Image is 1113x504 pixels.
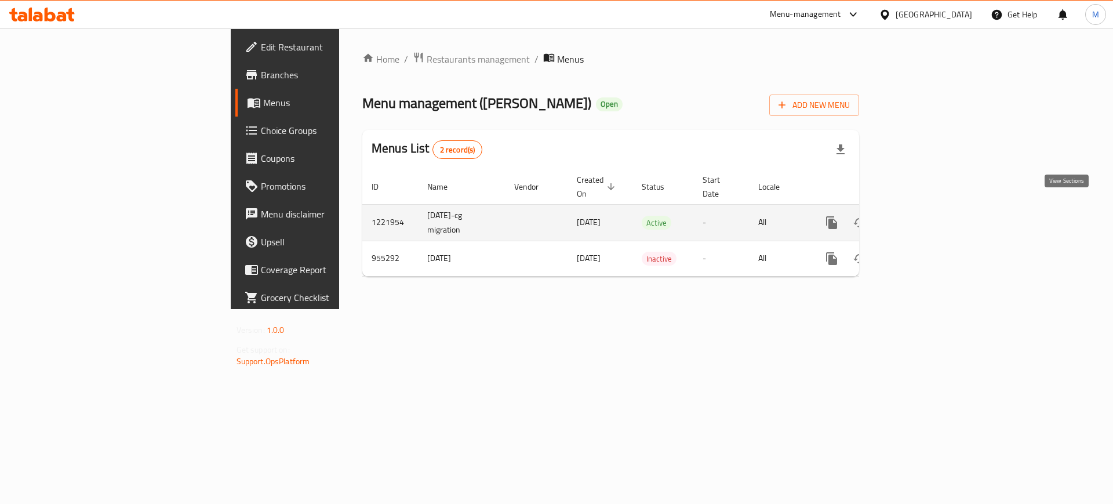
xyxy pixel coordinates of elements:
[261,40,408,54] span: Edit Restaurant
[418,204,505,241] td: [DATE]-cg migration
[235,172,417,200] a: Promotions
[261,68,408,82] span: Branches
[235,200,417,228] a: Menu disclaimer
[693,204,749,241] td: -
[235,284,417,311] a: Grocery Checklist
[770,8,841,21] div: Menu-management
[235,228,417,256] a: Upsell
[693,241,749,276] td: -
[433,144,482,155] span: 2 record(s)
[827,136,854,164] div: Export file
[432,140,483,159] div: Total records count
[818,209,846,237] button: more
[235,144,417,172] a: Coupons
[896,8,972,21] div: [GEOGRAPHIC_DATA]
[779,98,850,113] span: Add New Menu
[577,173,619,201] span: Created On
[261,151,408,165] span: Coupons
[362,90,591,116] span: Menu management ( [PERSON_NAME] )
[237,354,310,369] a: Support.OpsPlatform
[749,241,809,276] td: All
[703,173,735,201] span: Start Date
[427,180,463,194] span: Name
[261,263,408,277] span: Coverage Report
[235,61,417,89] a: Branches
[596,97,623,111] div: Open
[261,291,408,304] span: Grocery Checklist
[642,216,671,230] span: Active
[267,322,285,338] span: 1.0.0
[534,52,539,66] li: /
[642,180,679,194] span: Status
[596,99,623,109] span: Open
[372,140,482,159] h2: Menus List
[809,169,939,205] th: Actions
[514,180,554,194] span: Vendor
[237,322,265,338] span: Version:
[577,251,601,266] span: [DATE]
[1092,8,1099,21] span: M
[261,179,408,193] span: Promotions
[846,245,874,273] button: Change Status
[261,207,408,221] span: Menu disclaimer
[769,95,859,116] button: Add New Menu
[758,180,795,194] span: Locale
[413,52,530,67] a: Restaurants management
[846,209,874,237] button: Change Status
[235,89,417,117] a: Menus
[557,52,584,66] span: Menus
[642,252,676,266] span: Inactive
[372,180,394,194] span: ID
[235,256,417,284] a: Coverage Report
[427,52,530,66] span: Restaurants management
[749,204,809,241] td: All
[577,215,601,230] span: [DATE]
[235,117,417,144] a: Choice Groups
[418,241,505,276] td: [DATE]
[818,245,846,273] button: more
[362,169,939,277] table: enhanced table
[362,52,859,67] nav: breadcrumb
[261,235,408,249] span: Upsell
[263,96,408,110] span: Menus
[261,124,408,137] span: Choice Groups
[235,33,417,61] a: Edit Restaurant
[237,342,290,357] span: Get support on:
